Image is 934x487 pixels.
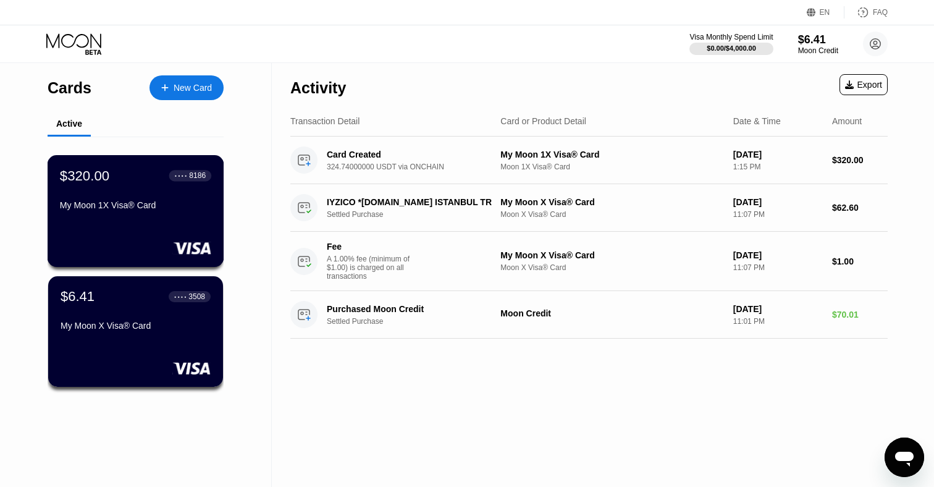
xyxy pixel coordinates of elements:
[327,242,413,252] div: Fee
[844,6,888,19] div: FAQ
[290,79,346,97] div: Activity
[798,46,838,55] div: Moon Credit
[61,289,95,305] div: $6.41
[832,310,888,320] div: $70.01
[733,250,822,260] div: [DATE]
[48,276,223,387] div: $6.41● ● ● ●3508My Moon X Visa® Card
[327,197,494,207] div: IYZICO *[DOMAIN_NAME] ISTANBUL TR
[500,263,723,272] div: Moon X Visa® Card
[60,200,211,210] div: My Moon 1X Visa® Card
[733,197,822,207] div: [DATE]
[845,80,882,90] div: Export
[189,171,206,180] div: 8186
[500,150,723,159] div: My Moon 1X Visa® Card
[175,174,187,177] div: ● ● ● ●
[327,304,494,314] div: Purchased Moon Credit
[832,203,888,213] div: $62.60
[290,184,888,232] div: IYZICO *[DOMAIN_NAME] ISTANBUL TRSettled PurchaseMy Moon X Visa® CardMoon X Visa® Card[DATE]11:07...
[290,116,360,126] div: Transaction Detail
[733,150,822,159] div: [DATE]
[689,33,773,55] div: Visa Monthly Spend Limit$0.00/$4,000.00
[327,150,494,159] div: Card Created
[60,167,109,184] div: $320.00
[807,6,844,19] div: EN
[733,116,781,126] div: Date & Time
[798,33,838,55] div: $6.41Moon Credit
[873,8,888,17] div: FAQ
[174,295,187,299] div: ● ● ● ●
[174,83,212,93] div: New Card
[149,75,224,100] div: New Card
[48,79,91,97] div: Cards
[733,317,822,326] div: 11:01 PM
[48,156,223,266] div: $320.00● ● ● ●8186My Moon 1X Visa® Card
[733,163,822,171] div: 1:15 PM
[707,44,756,52] div: $0.00 / $4,000.00
[832,116,862,126] div: Amount
[56,119,82,129] div: Active
[327,255,419,281] div: A 1.00% fee (minimum of $1.00) is charged on all transactions
[500,308,723,318] div: Moon Credit
[290,137,888,184] div: Card Created324.74000000 USDT via ONCHAINMy Moon 1X Visa® CardMoon 1X Visa® Card[DATE]1:15 PM$320.00
[327,317,507,326] div: Settled Purchase
[839,74,888,95] div: Export
[832,155,888,165] div: $320.00
[733,263,822,272] div: 11:07 PM
[188,292,205,301] div: 3508
[820,8,830,17] div: EN
[61,321,211,331] div: My Moon X Visa® Card
[733,210,822,219] div: 11:07 PM
[689,33,773,41] div: Visa Monthly Spend Limit
[500,116,586,126] div: Card or Product Detail
[290,232,888,291] div: FeeA 1.00% fee (minimum of $1.00) is charged on all transactionsMy Moon X Visa® CardMoon X Visa® ...
[327,163,507,171] div: 324.74000000 USDT via ONCHAIN
[290,291,888,339] div: Purchased Moon CreditSettled PurchaseMoon Credit[DATE]11:01 PM$70.01
[327,210,507,219] div: Settled Purchase
[500,210,723,219] div: Moon X Visa® Card
[733,304,822,314] div: [DATE]
[885,438,924,477] iframe: Button to launch messaging window
[798,33,838,46] div: $6.41
[500,250,723,260] div: My Moon X Visa® Card
[500,163,723,171] div: Moon 1X Visa® Card
[500,197,723,207] div: My Moon X Visa® Card
[832,256,888,266] div: $1.00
